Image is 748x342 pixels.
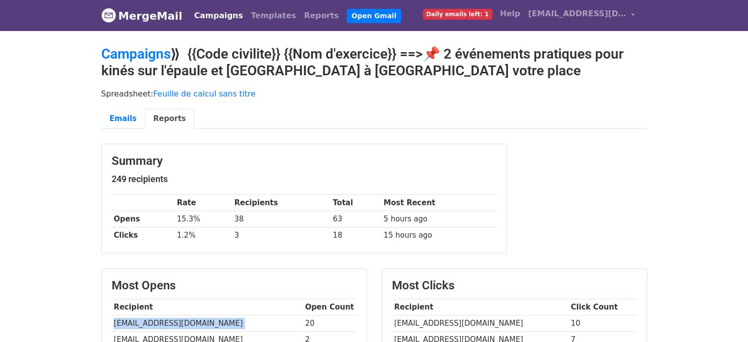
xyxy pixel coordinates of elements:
td: 20 [303,315,357,332]
th: Opens [112,211,175,227]
th: Clicks [112,227,175,244]
td: [EMAIL_ADDRESS][DOMAIN_NAME] [392,315,568,332]
h2: ⟫ {{Code civilite}} {{Nom d'exercice}} ==>📌 2 événements pratiques pour kinés sur l'épaule et [GE... [101,46,647,79]
h5: 249 recipients [112,174,497,185]
th: Recipient [112,299,303,315]
th: Recipients [232,195,330,211]
td: 38 [232,211,330,227]
a: Reports [145,109,194,129]
span: [EMAIL_ADDRESS][DOMAIN_NAME] [528,8,627,20]
td: [EMAIL_ADDRESS][DOMAIN_NAME] [112,315,303,332]
td: 5 hours ago [381,211,496,227]
a: Campaigns [190,6,247,26]
a: Campaigns [101,46,171,62]
th: Recipient [392,299,568,315]
a: Reports [300,6,343,26]
a: Templates [247,6,300,26]
h3: Summary [112,154,497,168]
a: Daily emails left: 1 [419,4,496,24]
img: MergeMail logo [101,8,116,23]
th: Most Recent [381,195,496,211]
a: MergeMail [101,5,182,26]
th: Total [330,195,381,211]
td: 1.2% [175,227,232,244]
td: 10 [568,315,637,332]
td: 63 [330,211,381,227]
div: Widget de chat [699,295,748,342]
a: Emails [101,109,145,129]
th: Rate [175,195,232,211]
a: Feuille de calcul sans titre [153,89,256,98]
h3: Most Clicks [392,279,637,293]
td: 18 [330,227,381,244]
th: Click Count [568,299,637,315]
td: 3 [232,227,330,244]
td: 15.3% [175,211,232,227]
a: Open Gmail [347,9,401,23]
p: Spreadsheet: [101,89,647,99]
span: Daily emails left: 1 [423,9,492,20]
a: [EMAIL_ADDRESS][DOMAIN_NAME] [524,4,639,27]
a: Help [496,4,524,24]
td: 15 hours ago [381,227,496,244]
iframe: Chat Widget [699,295,748,342]
h3: Most Opens [112,279,357,293]
th: Open Count [303,299,357,315]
